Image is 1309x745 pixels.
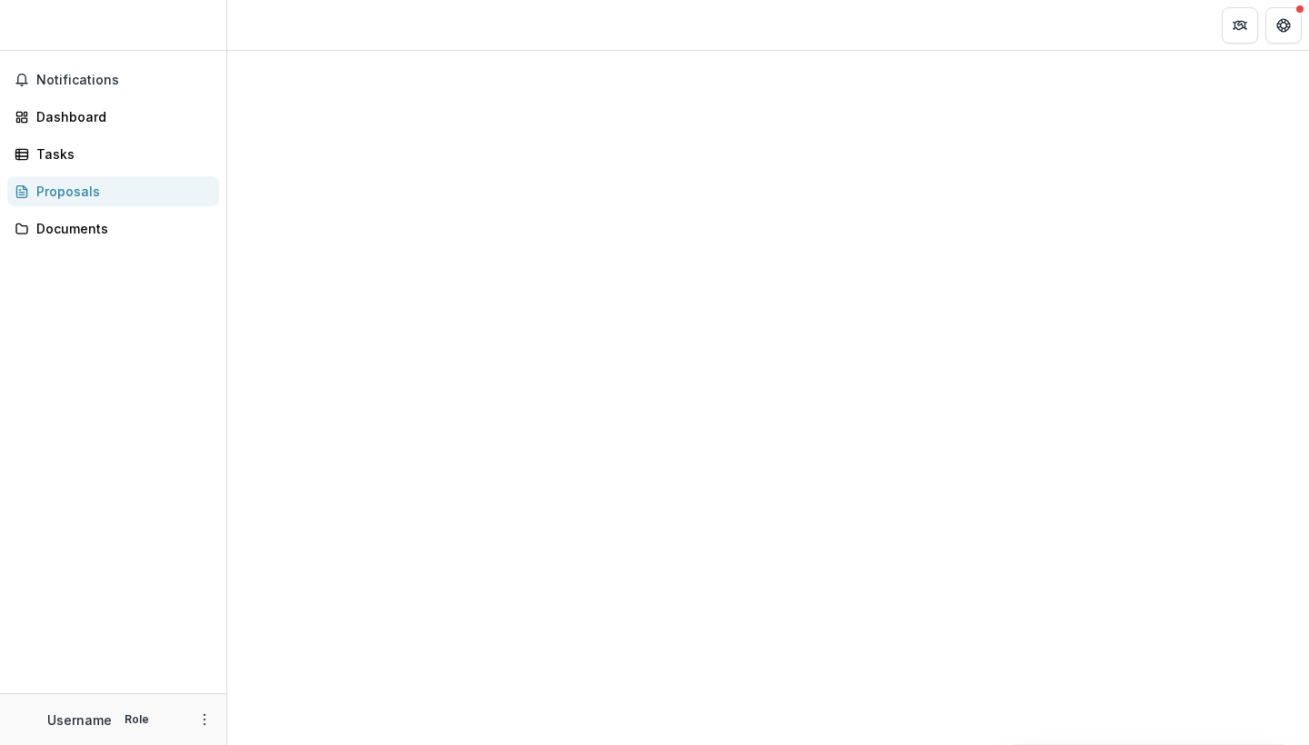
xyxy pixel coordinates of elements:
a: Documents [7,214,219,243]
div: Dashboard [36,107,205,126]
button: Partners [1222,7,1258,44]
div: Tasks [36,144,205,164]
p: Role [119,711,155,728]
div: Documents [36,219,205,238]
p: Username [47,710,112,730]
span: Notifications [36,73,212,88]
button: Notifications [7,65,219,94]
a: Dashboard [7,102,219,132]
a: Proposals [7,176,219,206]
button: Get Help [1265,7,1302,44]
div: Proposals [36,182,205,201]
button: More [194,709,215,730]
a: Tasks [7,139,219,169]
